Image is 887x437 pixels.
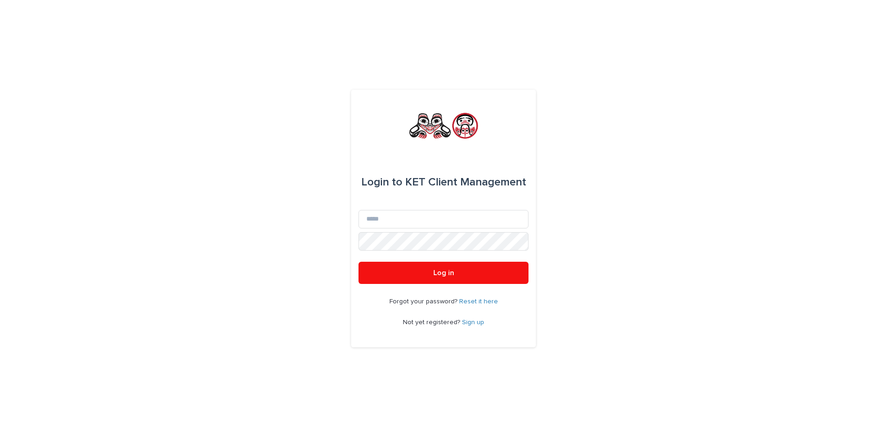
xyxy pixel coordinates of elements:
button: Log in [358,262,529,284]
span: Login to [361,177,402,188]
img: rNyI97lYS1uoOg9yXW8k [408,112,479,140]
div: KET Client Management [361,169,526,195]
a: Reset it here [459,298,498,305]
span: Not yet registered? [403,319,462,326]
a: Sign up [462,319,484,326]
span: Log in [433,269,454,277]
span: Forgot your password? [389,298,459,305]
